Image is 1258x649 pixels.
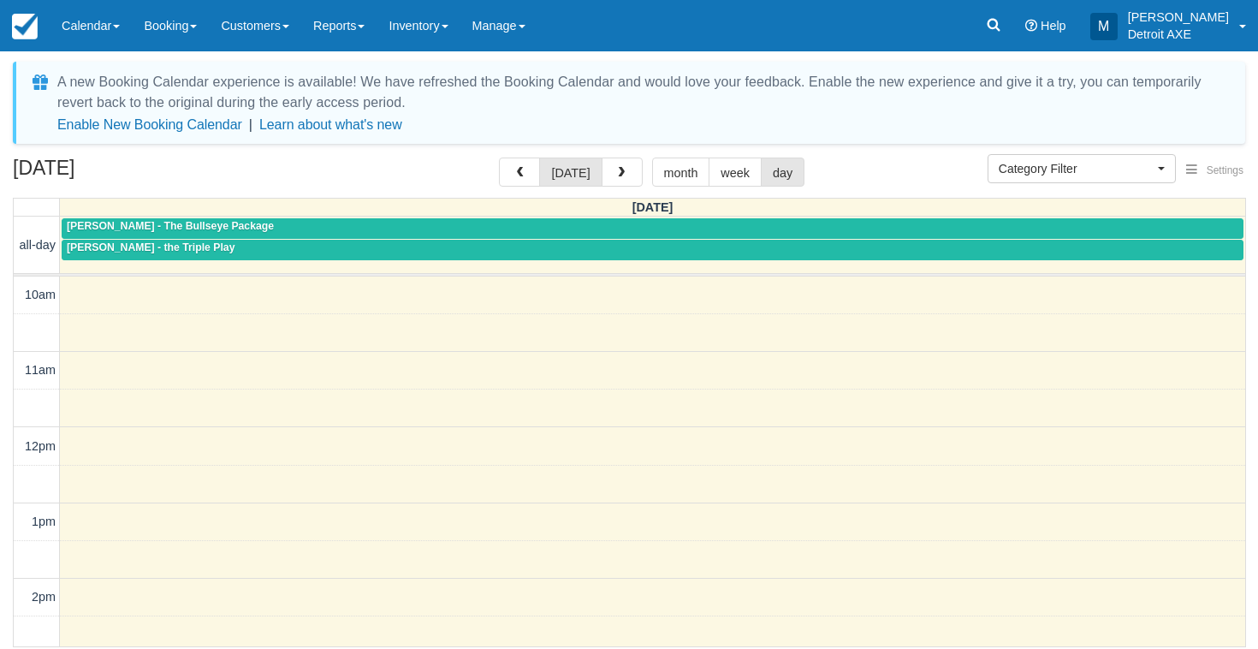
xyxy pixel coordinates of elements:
[652,158,710,187] button: month
[999,160,1154,177] span: Category Filter
[67,220,274,232] span: [PERSON_NAME] - The Bullseye Package
[67,241,234,253] span: [PERSON_NAME] - the Triple Play
[57,116,242,134] button: Enable New Booking Calendar
[62,218,1243,239] a: [PERSON_NAME] - The Bullseye Package
[25,439,56,453] span: 12pm
[1128,26,1229,43] p: Detroit AXE
[1041,19,1066,33] span: Help
[25,288,56,301] span: 10am
[25,363,56,377] span: 11am
[709,158,762,187] button: week
[1207,164,1243,176] span: Settings
[1090,13,1118,40] div: M
[632,200,674,214] span: [DATE]
[1025,20,1037,32] i: Help
[12,14,38,39] img: checkfront-main-nav-mini-logo.png
[259,117,402,132] a: Learn about what's new
[988,154,1176,183] button: Category Filter
[1176,158,1254,183] button: Settings
[1128,9,1229,26] p: [PERSON_NAME]
[539,158,602,187] button: [DATE]
[32,515,56,528] span: 1pm
[13,158,229,189] h2: [DATE]
[249,117,252,132] span: |
[32,590,56,604] span: 2pm
[57,72,1225,113] div: A new Booking Calendar experience is available! We have refreshed the Booking Calendar and would ...
[62,240,1243,260] a: [PERSON_NAME] - the Triple Play
[761,158,804,187] button: day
